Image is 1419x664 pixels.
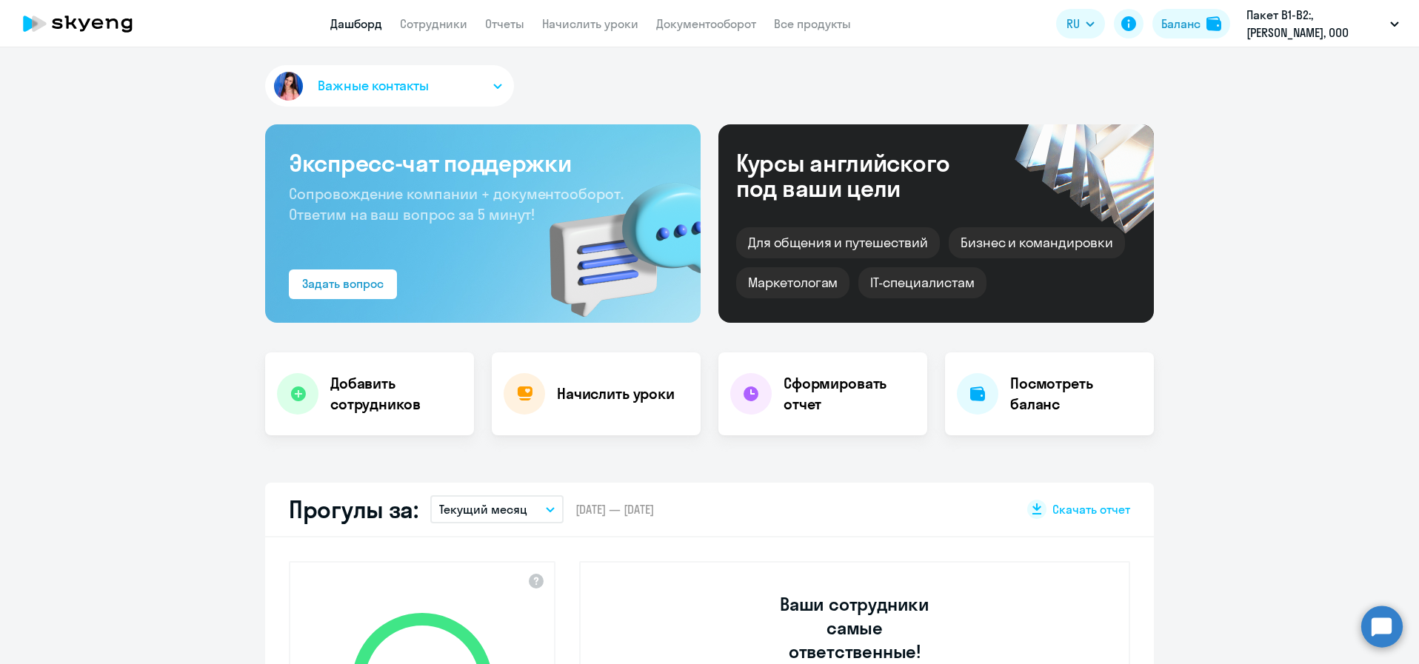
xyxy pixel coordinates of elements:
[1066,15,1080,33] span: RU
[330,16,382,31] a: Дашборд
[265,65,514,107] button: Важные контакты
[289,184,624,224] span: Сопровождение компании + документооборот. Ответим на ваш вопрос за 5 минут!
[430,495,564,523] button: Текущий месяц
[330,373,462,415] h4: Добавить сотрудников
[760,592,950,663] h3: Ваши сотрудники самые ответственные!
[439,500,527,518] p: Текущий месяц
[736,150,989,201] div: Курсы английского под ваши цели
[1056,9,1105,38] button: RU
[528,156,701,323] img: bg-img
[400,16,467,31] a: Сотрудники
[1152,9,1230,38] button: Балансbalance
[289,148,677,178] h3: Экспресс-чат поддержки
[784,373,915,415] h4: Сформировать отчет
[736,267,849,298] div: Маркетологам
[485,16,524,31] a: Отчеты
[289,494,418,524] h2: Прогулы за:
[656,16,756,31] a: Документооборот
[302,275,384,292] div: Задать вопрос
[575,501,654,517] span: [DATE] — [DATE]
[1052,501,1130,517] span: Скачать отчет
[318,76,429,95] span: Важные контакты
[1010,373,1142,415] h4: Посмотреть баланс
[271,69,306,104] img: avatar
[736,227,940,258] div: Для общения и путешествий
[774,16,851,31] a: Все продукты
[542,16,638,31] a: Начислить уроки
[858,267,986,298] div: IT-специалистам
[1161,15,1201,33] div: Баланс
[1239,6,1406,41] button: Пакет B1-B2:, [PERSON_NAME], ООО
[1206,16,1221,31] img: balance
[557,383,675,404] h4: Начислить уроки
[1246,6,1384,41] p: Пакет B1-B2:, [PERSON_NAME], ООО
[289,269,397,299] button: Задать вопрос
[949,227,1125,258] div: Бизнес и командировки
